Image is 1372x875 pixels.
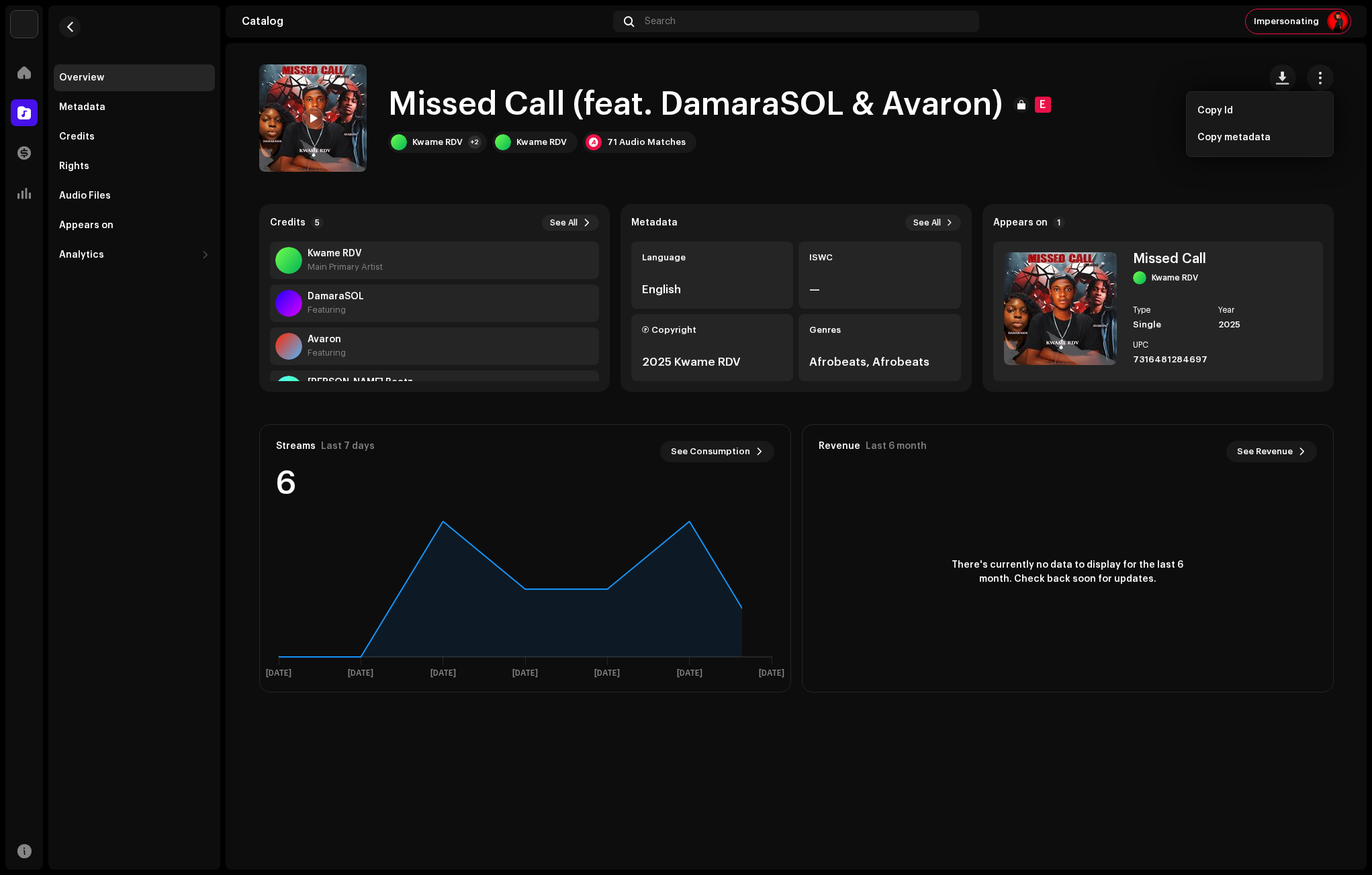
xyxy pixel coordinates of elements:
p-badge: 5 [311,217,324,229]
div: Genres [809,325,950,336]
div: Language [642,252,782,263]
div: Single [1133,319,1207,330]
div: Kwame RDV [412,137,463,148]
span: See Consumption [671,438,750,465]
div: Audio Files [59,191,111,201]
strong: Credits [270,217,306,228]
div: Rights [59,161,89,172]
strong: Metadata [631,217,678,228]
span: Impersonating [1254,16,1319,27]
div: Last 6 month [866,441,927,452]
button: See All [905,215,961,231]
div: Streams [276,441,316,452]
div: 71 Audio Matches [607,137,686,148]
text: [DATE] [676,669,702,678]
span: See Revenue [1237,438,1293,465]
button: See Revenue [1226,441,1317,462]
div: Type [1133,306,1207,314]
div: Kwame RDV [516,137,567,148]
img: 55fcebd4-58c6-4a2f-98b4-e969f4ff255c [1327,11,1348,32]
div: UPC [1133,341,1207,349]
re-m-nav-item: Metadata [54,94,215,121]
div: English [642,282,782,298]
h1: Missed Call (feat. DamaraSOL & Avaron) [388,83,1003,126]
div: Last 7 days [321,441,375,452]
re-m-nav-item: Overview [54,64,215,91]
re-m-nav-dropdown: Analytics [54,242,215,268]
div: Featuring [308,348,346,358]
img: 01610371-f177-4f4f-9f0b-856119ca4b25 [259,64,367,172]
span: See All [550,217,578,228]
div: Afrobeats, Afrobeats [809,354,950,370]
div: +2 [468,136,482,149]
div: Overview [59,72,104,83]
div: Appears on [59,220,113,231]
div: Ⓟ Copyright [642,325,782,336]
span: Copy metadata [1197,132,1271,143]
img: 1c16f3de-5afb-4452-805d-3f3454e20b1b [11,11,38,38]
strong: Avaron [308,334,346,345]
text: [DATE] [594,669,620,678]
re-m-nav-item: Rights [54,153,215,180]
text: [DATE] [430,669,455,678]
div: Catalog [242,16,608,27]
strong: Kwame RDV [308,248,383,259]
div: Featuring [308,305,364,315]
img: 01610371-f177-4f4f-9f0b-856119ca4b25 [1004,252,1117,365]
p-badge: 1 [1053,217,1065,229]
div: — [809,282,950,298]
div: Revenue [819,441,860,452]
div: E [1035,97,1051,113]
span: Search [645,16,676,27]
strong: Appears on [993,217,1048,228]
text: [DATE] [266,669,291,678]
div: 2025 [1218,319,1293,330]
div: Analytics [59,250,104,260]
div: Credits [59,132,95,142]
div: 7316481284697 [1133,354,1207,365]
re-m-nav-item: Appears on [54,212,215,239]
strong: Denzik Beatz [308,377,413,388]
re-m-nav-item: Audio Files [54,183,215,209]
text: [DATE] [348,669,373,678]
strong: DamaraSOL [308,291,364,302]
div: Missed Call [1133,252,1293,266]
div: Metadata [59,102,105,113]
button: See All [542,215,599,231]
span: There's currently no data to display for the last 6 month. Check back soon for updates. [947,558,1189,586]
span: Copy Id [1197,105,1233,116]
span: See All [913,217,941,228]
div: ISWC [809,252,950,263]
div: Kwame RDV [1152,272,1198,283]
div: Year [1218,306,1293,314]
text: [DATE] [512,669,538,678]
div: 2025 Kwame RDV [642,354,782,370]
button: See Consumption [660,441,774,462]
text: [DATE] [759,669,784,678]
div: Main Primary Artist [308,262,383,272]
re-m-nav-item: Credits [54,123,215,150]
